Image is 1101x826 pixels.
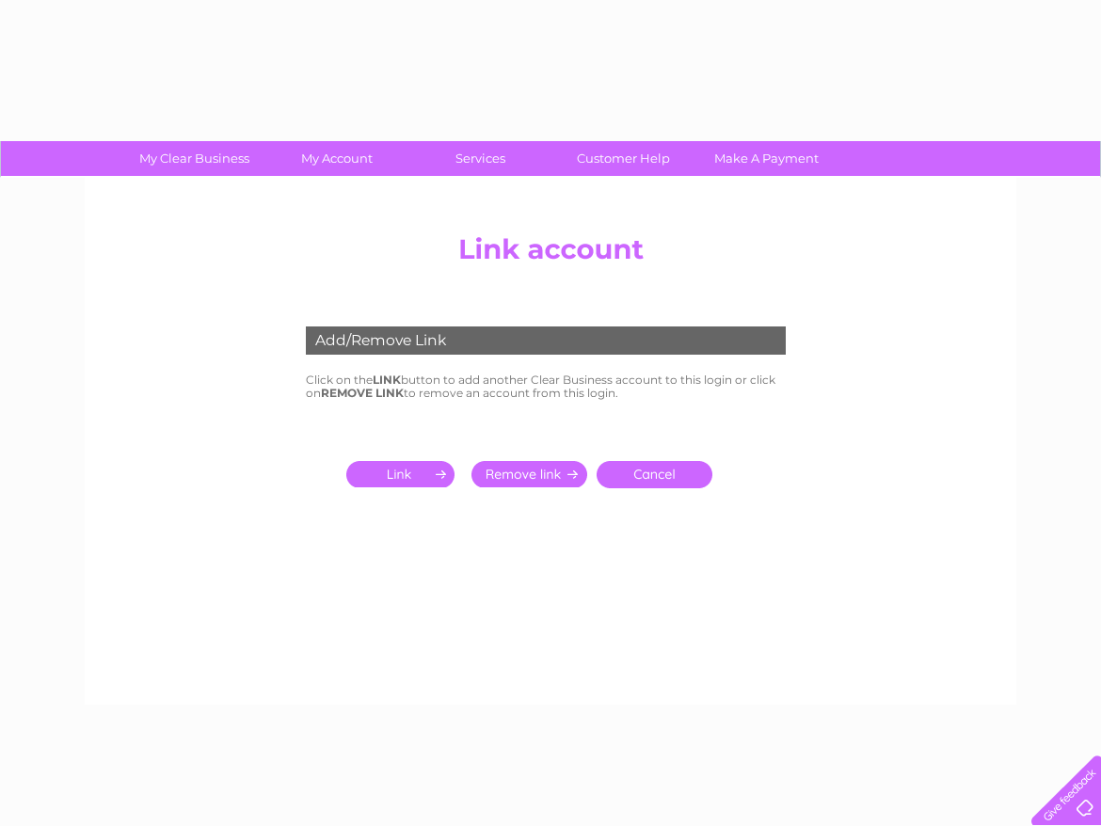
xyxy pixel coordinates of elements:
[546,141,701,176] a: Customer Help
[117,141,272,176] a: My Clear Business
[260,141,415,176] a: My Account
[301,369,800,405] td: Click on the button to add another Clear Business account to this login or click on to remove an ...
[471,461,587,487] input: Submit
[306,326,786,355] div: Add/Remove Link
[403,141,558,176] a: Services
[597,461,712,488] a: Cancel
[321,386,404,400] b: REMOVE LINK
[346,461,462,487] input: Submit
[373,373,401,387] b: LINK
[689,141,844,176] a: Make A Payment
